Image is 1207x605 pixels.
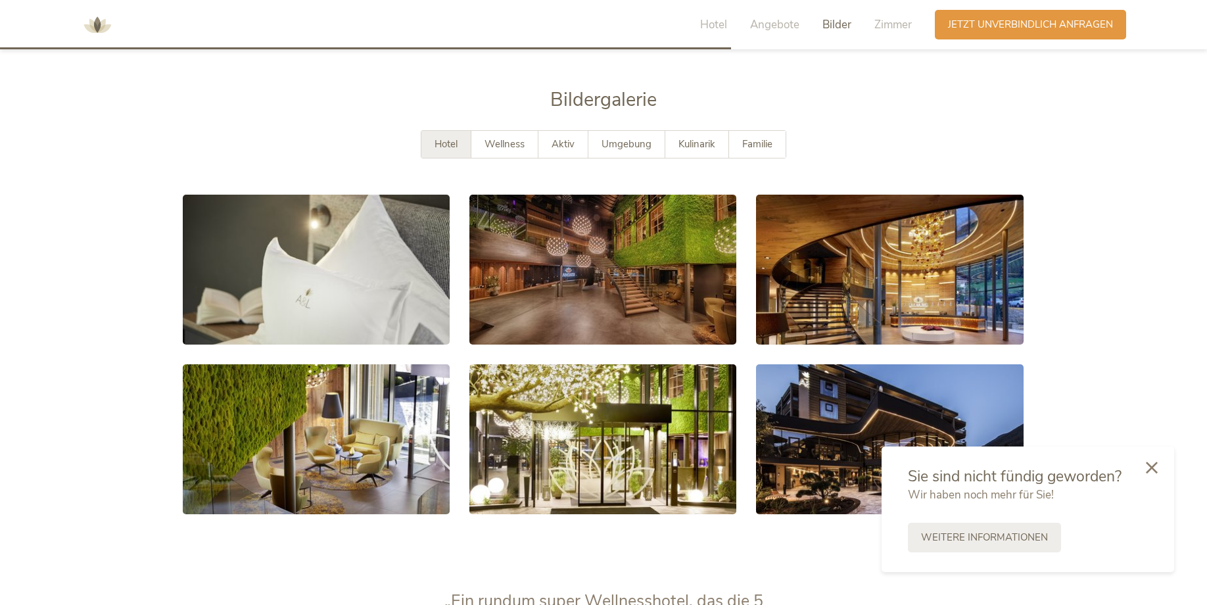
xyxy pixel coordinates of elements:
span: Hotel [700,17,727,32]
span: Aktiv [552,137,575,151]
span: Bilder [822,17,851,32]
a: AMONTI & LUNARIS Wellnessresort [78,20,117,29]
span: Wellness [485,137,525,151]
span: Hotel [435,137,458,151]
span: Jetzt unverbindlich anfragen [948,18,1113,32]
span: Bildergalerie [550,87,657,112]
span: Wir haben noch mehr für Sie! [908,487,1054,502]
span: Weitere Informationen [921,531,1048,544]
span: Umgebung [602,137,651,151]
a: Weitere Informationen [908,523,1061,552]
img: AMONTI & LUNARIS Wellnessresort [78,5,117,45]
span: Kulinarik [678,137,715,151]
span: Familie [742,137,772,151]
span: Sie sind nicht fündig geworden? [908,466,1122,487]
span: Angebote [750,17,799,32]
span: Zimmer [874,17,912,32]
